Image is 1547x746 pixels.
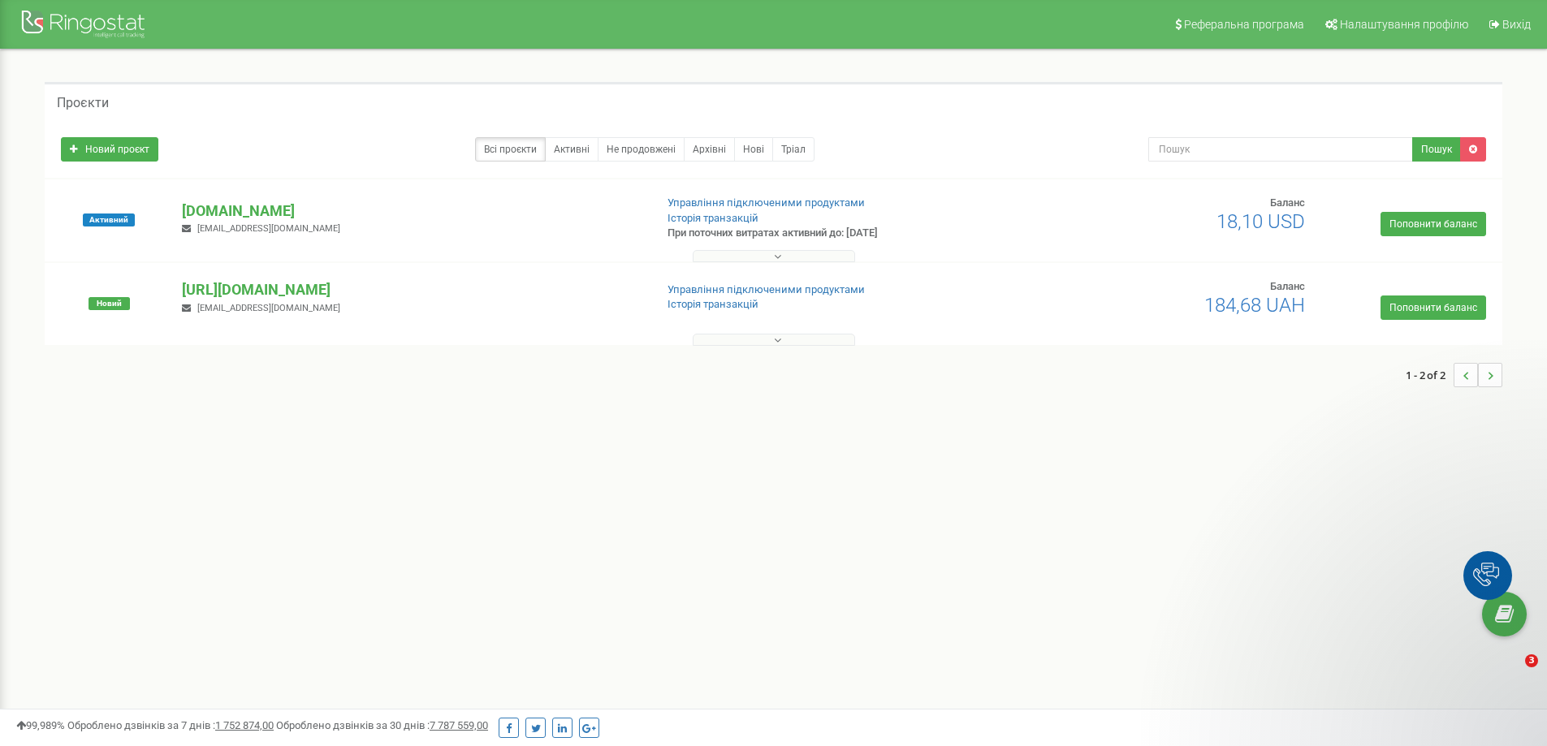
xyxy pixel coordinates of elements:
span: Оброблено дзвінків за 30 днів : [276,719,488,731]
a: Історія транзакцій [668,212,758,224]
a: Активні [545,137,598,162]
a: Не продовжені [598,137,685,162]
a: Нові [734,137,773,162]
span: Оброблено дзвінків за 7 днів : [67,719,274,731]
a: Новий проєкт [61,137,158,162]
a: Всі проєкти [475,137,546,162]
button: Пошук [1412,137,1461,162]
span: Налаштування профілю [1340,18,1468,31]
span: 99,989% [16,719,65,731]
span: 18,10 USD [1216,210,1305,233]
span: Вихід [1502,18,1531,31]
h5: Проєкти [57,96,109,110]
span: Новий [89,297,130,310]
u: 7 787 559,00 [430,719,488,731]
p: При поточних витратах активний до: [DATE] [668,226,1005,241]
span: [EMAIL_ADDRESS][DOMAIN_NAME] [197,223,340,234]
iframe: Intercom live chat [1492,654,1531,693]
span: Баланс [1270,196,1305,209]
span: 184,68 UAH [1204,294,1305,317]
span: [EMAIL_ADDRESS][DOMAIN_NAME] [197,303,340,313]
a: Архівні [684,137,735,162]
span: Баланс [1270,280,1305,292]
span: Активний [83,213,135,226]
span: Реферальна програма [1184,18,1304,31]
span: 3 [1525,654,1538,667]
a: Поповнити баланс [1381,212,1486,236]
a: Управління підключеними продуктами [668,196,865,209]
p: [DOMAIN_NAME] [182,201,641,222]
input: Пошук [1148,137,1413,162]
u: 1 752 874,00 [215,719,274,731]
a: Управління підключеними продуктами [668,283,865,295]
a: Тріал [772,137,815,162]
a: Історія транзакцій [668,298,758,310]
a: Поповнити баланс [1381,295,1486,320]
p: [URL][DOMAIN_NAME] [182,279,641,300]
